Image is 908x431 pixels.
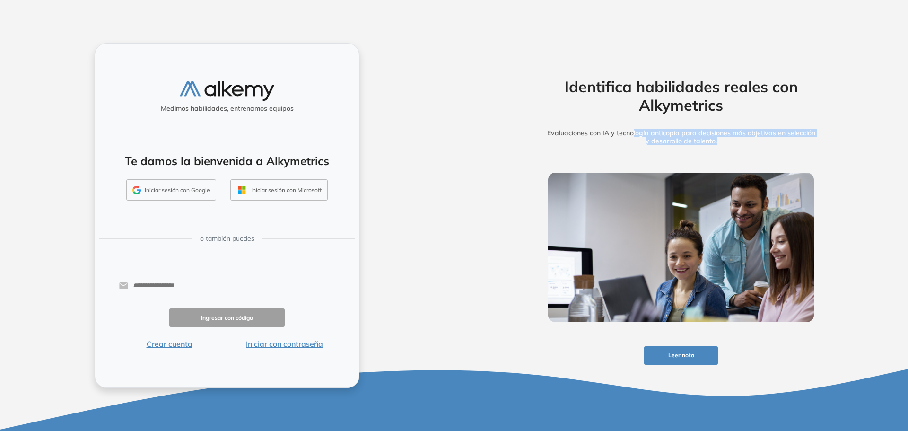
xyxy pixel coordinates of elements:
[107,154,347,168] h4: Te damos la bienvenida a Alkymetrics
[169,308,285,327] button: Ingresar con código
[200,234,254,244] span: o también puedes
[236,185,247,195] img: OUTLOOK_ICON
[644,346,718,365] button: Leer nota
[112,338,227,350] button: Crear cuenta
[533,78,829,114] h2: Identifica habilidades reales con Alkymetrics
[132,186,141,194] img: GMAIL_ICON
[533,129,829,145] h5: Evaluaciones con IA y tecnología anticopia para decisiones más objetivas en selección y desarroll...
[548,173,814,322] img: img-more-info
[126,179,216,201] button: Iniciar sesión con Google
[180,81,274,101] img: logo-alkemy
[230,179,328,201] button: Iniciar sesión con Microsoft
[99,105,355,113] h5: Medimos habilidades, entrenamos equipos
[227,338,342,350] button: Iniciar con contraseña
